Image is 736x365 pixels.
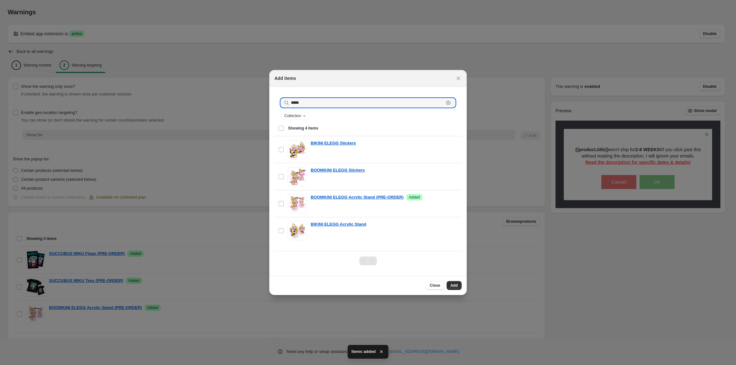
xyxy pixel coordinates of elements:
button: Close [454,74,463,83]
img: BOOMKINI ELEGG Stickers [288,167,307,186]
span: Add [450,283,458,288]
a: BOOMKINI ELEGG Acrylic Stand (PRE-ORDER) [311,194,404,200]
button: Add [447,281,462,290]
button: Collection [281,112,309,119]
a: BOOMKINI ELEGG Stickers [311,167,365,173]
span: Items added [351,348,376,355]
img: BIKINI ELEGG Acrylic Stand [288,221,307,240]
button: Close [426,281,444,290]
img: BOOMKINI ELEGG Acrylic Stand (PRE-ORDER) [288,194,307,213]
span: Showing 4 items [288,126,318,131]
button: Clear [445,100,451,106]
span: Added [409,195,420,200]
a: BIKINI ELEGG Stickers [311,140,356,146]
span: Close [430,283,440,288]
h2: Add items [274,75,296,81]
a: BIKINI ELEGG Acrylic Stand [311,221,366,228]
nav: Pagination [359,256,377,265]
span: Collection [284,113,301,118]
img: BIKINI ELEGG Stickers [288,140,307,159]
